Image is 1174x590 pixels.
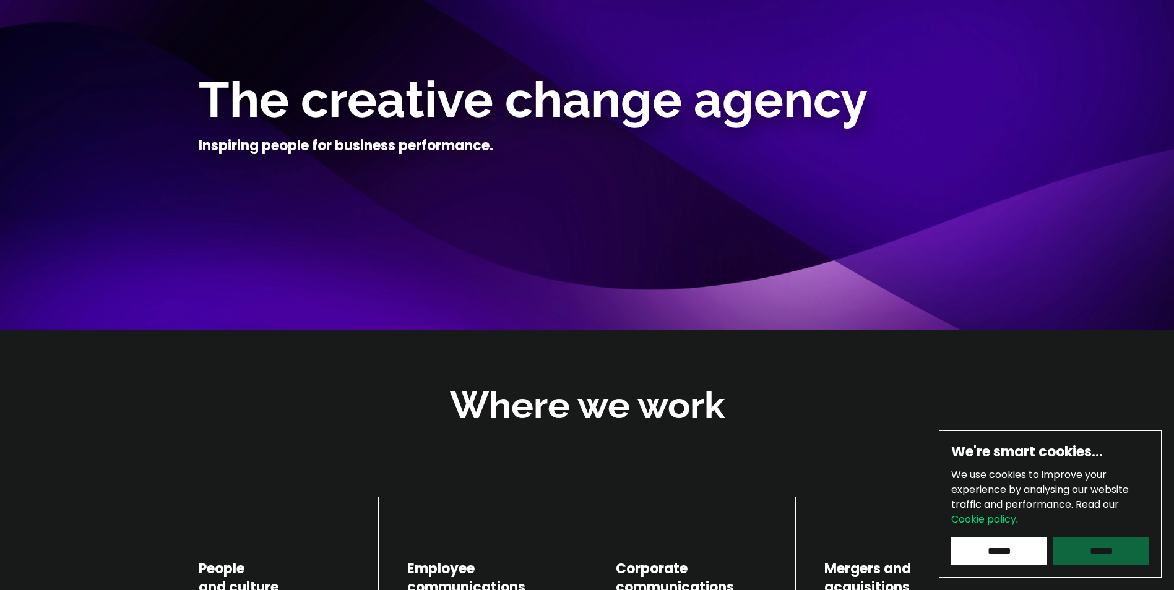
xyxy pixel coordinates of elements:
h2: Where we work [450,380,725,430]
a: Cookie policy [951,512,1016,526]
span: Read our . [951,497,1119,526]
h4: Inspiring people for business performance. [199,137,493,155]
span: The creative change agency [199,71,868,129]
h6: We're smart cookies… [951,443,1149,461]
p: We use cookies to improve your experience by analysing our website traffic and performance. [951,468,1149,527]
